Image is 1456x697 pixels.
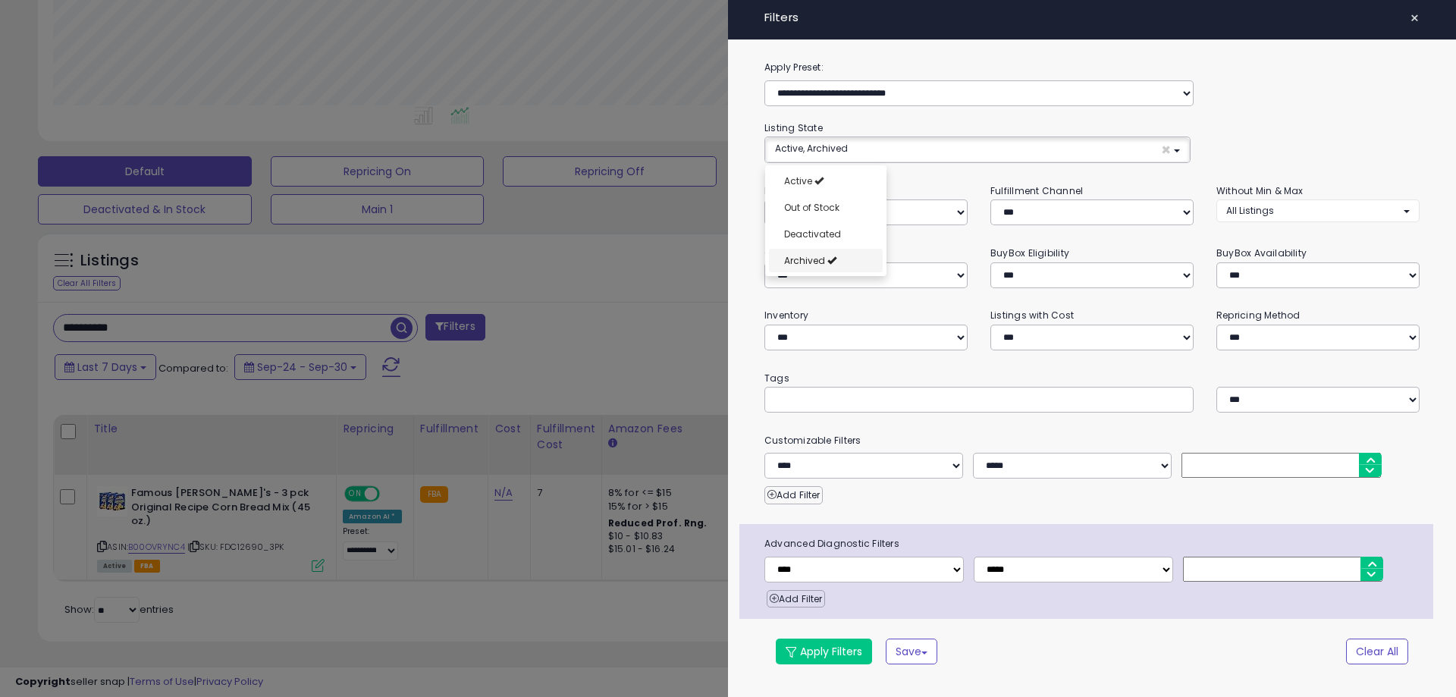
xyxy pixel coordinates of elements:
span: × [1161,142,1171,158]
span: Active, Archived [775,142,848,155]
span: Active [784,174,812,187]
span: Out of Stock [784,201,839,214]
small: Without Min & Max [1216,184,1304,197]
button: × [1404,8,1426,29]
button: Add Filter [767,590,825,608]
button: Save [886,639,937,664]
small: Listing State [764,121,823,134]
span: Deactivated [784,228,841,240]
small: BuyBox Availability [1216,246,1307,259]
small: Tags [753,370,1431,387]
span: All Listings [1226,204,1274,217]
span: × [1410,8,1420,29]
button: Clear All [1346,639,1408,664]
button: All Listings [1216,199,1420,221]
small: BuyBox Eligibility [990,246,1069,259]
button: Active, Archived × [765,137,1190,162]
span: Archived [784,254,825,267]
small: Fulfillment Channel [990,184,1083,197]
button: Add Filter [764,486,823,504]
small: Inventory [764,309,808,322]
small: Current Listed Price [764,246,854,259]
small: Repricing [764,184,810,197]
button: Apply Filters [776,639,872,664]
h4: Filters [764,11,1420,24]
span: Advanced Diagnostic Filters [753,535,1433,552]
small: Repricing Method [1216,309,1301,322]
label: Apply Preset: [753,59,1431,76]
small: Customizable Filters [753,432,1431,449]
small: Listings with Cost [990,309,1074,322]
